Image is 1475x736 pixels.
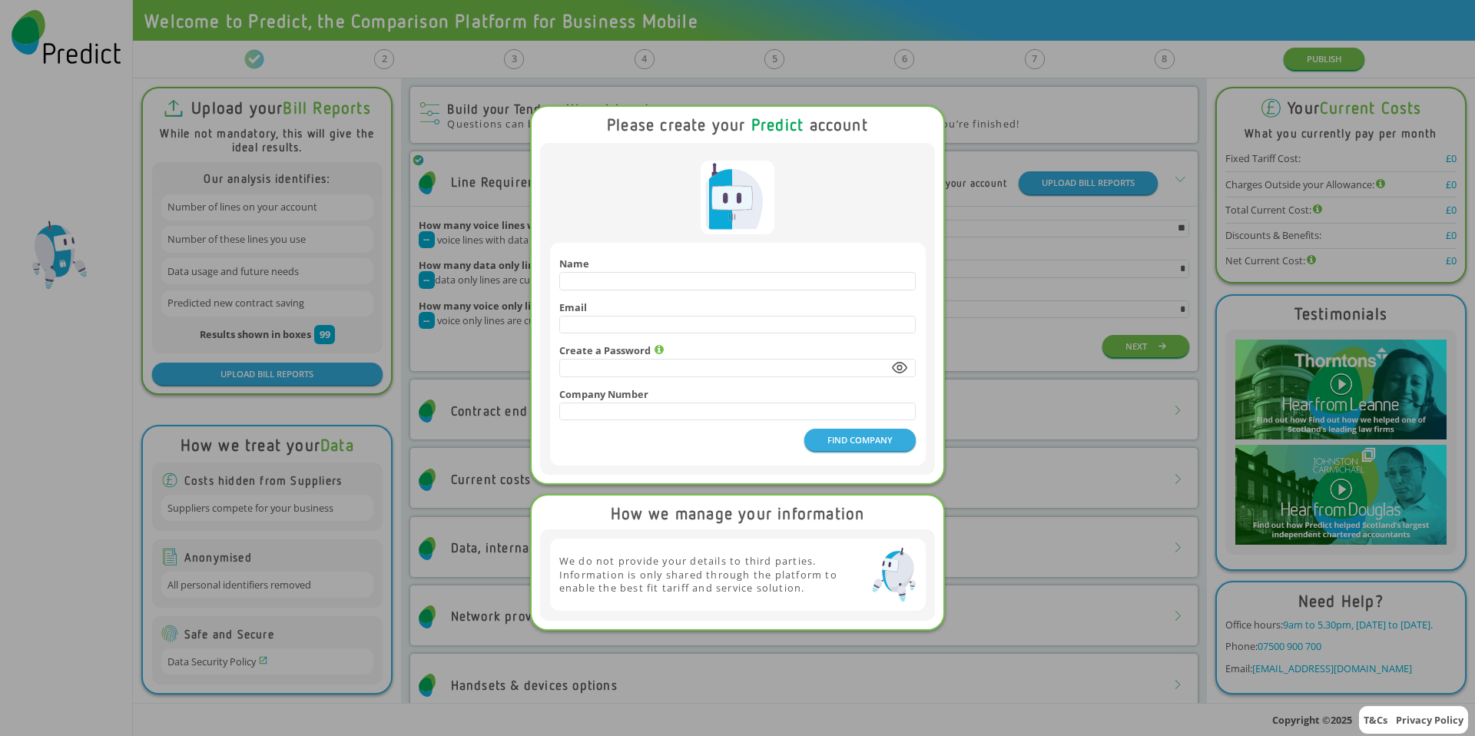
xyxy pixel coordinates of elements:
div: We do not provide your details to third parties. Information is only shared through the platform ... [559,548,916,602]
div: How we manage your information [611,504,865,522]
img: Predict Mobile [701,161,774,234]
b: Please create your account [607,114,868,134]
a: T&Cs [1364,713,1387,727]
button: FIND COMPANY [804,429,916,451]
a: Privacy Policy [1396,713,1463,727]
h4: Name [559,258,916,270]
span: Predict [751,114,804,134]
img: Predict Mobile [873,548,916,602]
h4: Create a Password [559,345,916,356]
h4: Company Number [559,389,916,400]
h4: Email [559,302,916,313]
